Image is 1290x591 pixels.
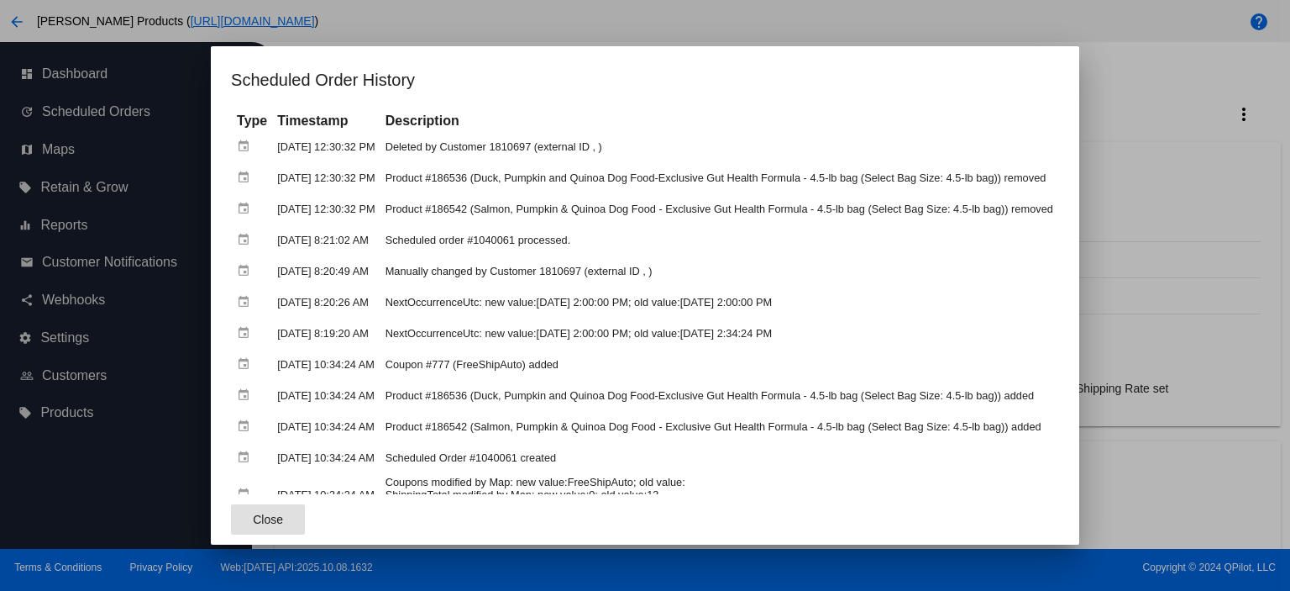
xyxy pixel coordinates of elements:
mat-icon: event [237,258,257,284]
td: Coupons modified by Map: new value:FreeShipAuto; old value: ShippingTotal modified by Map: new va... [381,474,1057,515]
button: Close dialog [231,504,305,535]
td: Product #186536 (Duck, Pumpkin and Quinoa Dog Food-Exclusive Gut Health Formula - 4.5-lb bag (Sel... [381,163,1057,193]
td: [DATE] 10:34:24 AM [273,474,379,515]
th: Type [233,112,271,130]
mat-icon: event [237,445,257,471]
td: [DATE] 10:34:24 AM [273,443,379,472]
th: Timestamp [273,112,379,130]
td: Product #186536 (Duck, Pumpkin and Quinoa Dog Food-Exclusive Gut Health Formula - 4.5-lb bag (Sel... [381,381,1057,410]
mat-icon: event [237,482,257,508]
mat-icon: event [237,134,257,160]
td: [DATE] 12:30:32 PM [273,132,379,161]
mat-icon: event [237,196,257,222]
mat-icon: event [237,351,257,377]
th: Description [381,112,1057,130]
mat-icon: event [237,320,257,346]
td: Scheduled order #1040061 processed. [381,225,1057,255]
span: Close [253,513,283,526]
td: Product #186542 (Salmon, Pumpkin & Quinoa Dog Food - Exclusive Gut Health Formula - 4.5-lb bag (S... [381,412,1057,441]
td: [DATE] 8:20:49 AM [273,256,379,286]
td: [DATE] 10:34:24 AM [273,412,379,441]
td: [DATE] 12:30:32 PM [273,194,379,224]
td: [DATE] 10:34:24 AM [273,381,379,410]
td: Deleted by Customer 1810697 (external ID , ) [381,132,1057,161]
td: [DATE] 12:30:32 PM [273,163,379,193]
td: Scheduled Order #1040061 created [381,443,1057,472]
mat-icon: event [237,383,257,409]
td: [DATE] 10:34:24 AM [273,350,379,379]
td: NextOccurrenceUtc: new value:[DATE] 2:00:00 PM; old value:[DATE] 2:00:00 PM [381,288,1057,317]
mat-icon: event [237,227,257,253]
td: Product #186542 (Salmon, Pumpkin & Quinoa Dog Food - Exclusive Gut Health Formula - 4.5-lb bag (S... [381,194,1057,224]
td: Manually changed by Customer 1810697 (external ID , ) [381,256,1057,286]
td: [DATE] 8:21:02 AM [273,225,379,255]
mat-icon: event [237,289,257,315]
td: [DATE] 8:19:20 AM [273,319,379,348]
mat-icon: event [237,414,257,440]
td: NextOccurrenceUtc: new value:[DATE] 2:00:00 PM; old value:[DATE] 2:34:24 PM [381,319,1057,348]
h1: Scheduled Order History [231,66,1059,93]
td: Coupon #777 (FreeShipAuto) added [381,350,1057,379]
mat-icon: event [237,165,257,191]
td: [DATE] 8:20:26 AM [273,288,379,317]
